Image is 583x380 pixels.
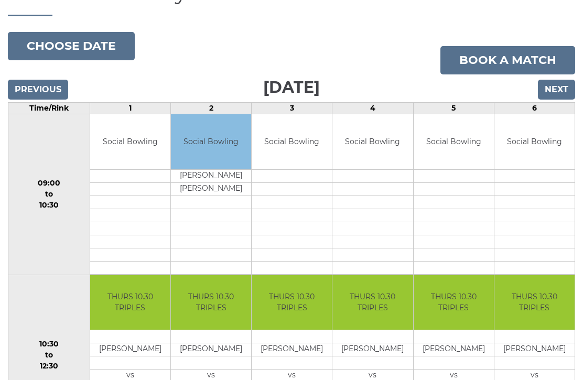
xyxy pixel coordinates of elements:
td: THURS 10.30 TRIPLES [252,275,332,330]
td: Social Bowling [171,114,251,169]
td: [PERSON_NAME] [171,182,251,196]
td: THURS 10.30 TRIPLES [90,275,170,330]
button: Choose date [8,32,135,60]
td: Social Bowling [494,114,575,169]
td: 09:00 to 10:30 [8,114,90,275]
a: Book a match [440,46,575,74]
td: Social Bowling [252,114,332,169]
td: Social Bowling [90,114,170,169]
td: [PERSON_NAME] [171,343,251,356]
td: [PERSON_NAME] [494,343,575,356]
td: Social Bowling [332,114,413,169]
td: 1 [90,103,170,114]
td: 6 [494,103,575,114]
td: Time/Rink [8,103,90,114]
td: [PERSON_NAME] [252,343,332,356]
td: [PERSON_NAME] [414,343,494,356]
td: [PERSON_NAME] [171,169,251,182]
input: Next [538,80,575,100]
td: 4 [332,103,413,114]
input: Previous [8,80,68,100]
td: THURS 10.30 TRIPLES [414,275,494,330]
td: 5 [413,103,494,114]
td: THURS 10.30 TRIPLES [332,275,413,330]
td: Social Bowling [414,114,494,169]
td: THURS 10.30 TRIPLES [171,275,251,330]
td: 2 [170,103,251,114]
td: [PERSON_NAME] [90,343,170,356]
td: [PERSON_NAME] [332,343,413,356]
td: THURS 10.30 TRIPLES [494,275,575,330]
td: 3 [252,103,332,114]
